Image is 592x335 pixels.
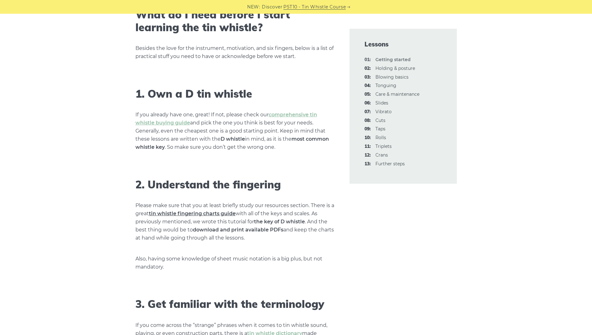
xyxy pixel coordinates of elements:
[375,74,409,80] a: 03:Blowing basics
[364,143,371,150] span: 11:
[375,118,385,123] a: 08:Cuts
[193,227,283,233] strong: download and print available PDFs
[364,56,371,64] span: 01:
[364,108,371,116] span: 07:
[364,134,371,142] span: 10:
[254,219,305,225] strong: the key of D whistle
[375,109,392,114] a: 07:Vibrato
[364,74,371,81] span: 03:
[247,3,260,11] span: NEW:
[135,178,335,191] h2: 2. Understand the fingering
[364,125,371,133] span: 09:
[364,82,371,90] span: 04:
[375,100,388,106] a: 06:Slides
[283,3,346,11] a: PST10 - Tin Whistle Course
[375,152,388,158] a: 12:Crans
[364,160,371,168] span: 13:
[375,143,392,149] a: 11:Triplets
[135,298,335,311] h2: 3. Get familiar with the terminology
[375,83,396,88] a: 04:Tonguing
[262,3,282,11] span: Discover
[135,111,335,151] p: If you already have one, great! If not, please check our and pick the one you think is best for y...
[149,211,236,216] a: tin whistle fingering charts guide
[364,152,371,159] span: 12:
[135,255,335,271] p: Also, having some knowledge of sheet music notation is a big plus, but not mandatory.
[375,135,386,140] a: 10:Rolls
[375,57,411,62] strong: Getting started
[375,161,405,167] a: 13:Further steps
[364,40,442,49] span: Lessons
[135,201,335,242] p: Please make sure that you at least briefly study our resources section. There is a great with all...
[135,44,335,61] p: Besides the love for the instrument, motivation, and six fingers, below is a list of practical st...
[375,66,415,71] a: 02:Holding & posture
[364,100,371,107] span: 06:
[364,91,371,98] span: 05:
[375,126,385,132] a: 09:Taps
[364,117,371,124] span: 08:
[375,91,419,97] a: 05:Care & maintenance
[135,88,335,100] h2: 1. Own a D tin whistle
[364,65,371,72] span: 02:
[135,8,335,34] h2: What do I need before I start learning the tin whistle?
[221,136,245,142] strong: D whistle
